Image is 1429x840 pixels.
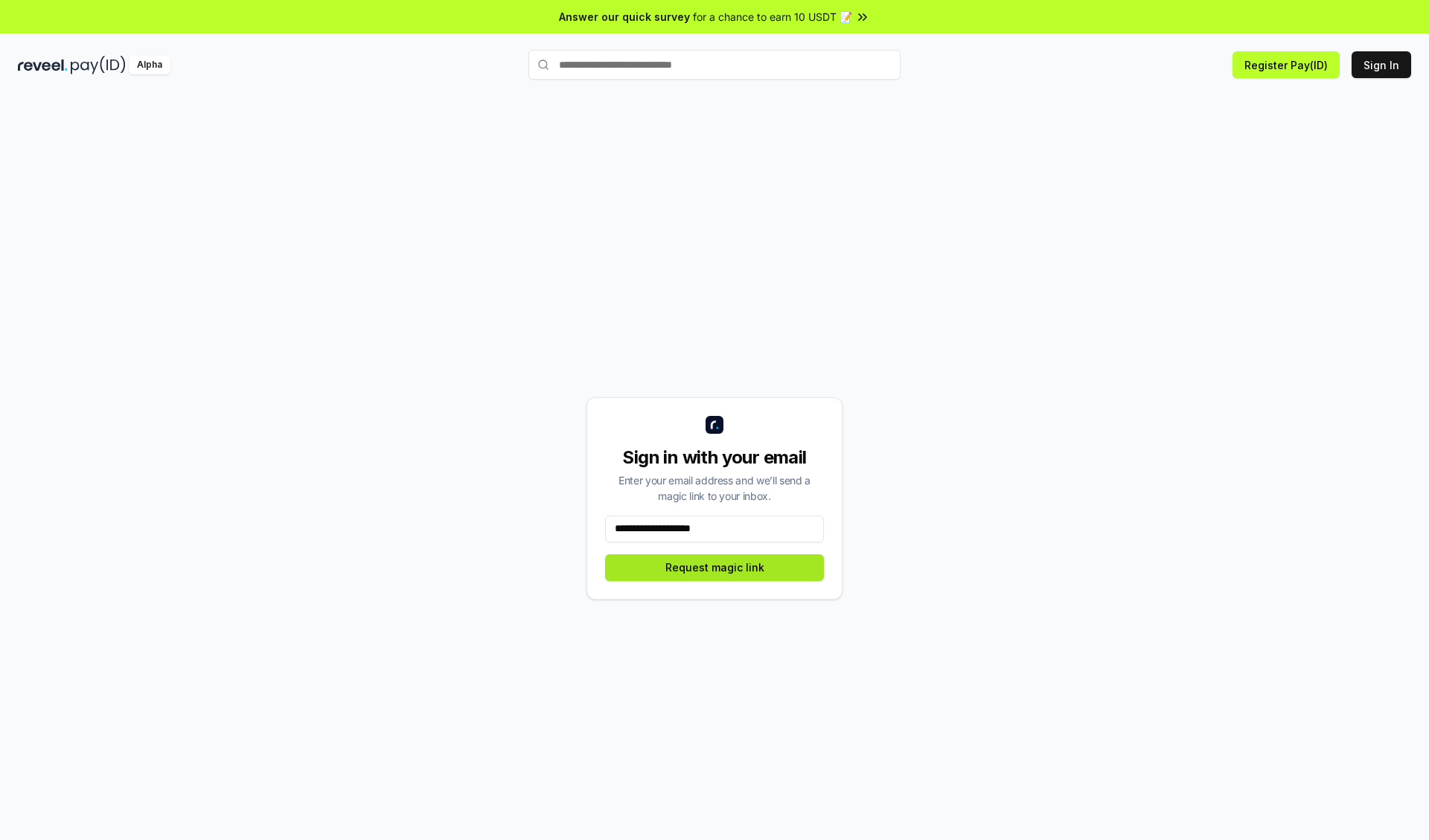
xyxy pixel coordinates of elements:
span: Answer our quick survey [559,9,690,25]
div: Sign in with your email [605,446,824,469]
button: Register Pay(ID) [1233,51,1340,78]
div: Enter your email address and we’ll send a magic link to your inbox. [605,472,824,504]
button: Sign In [1352,51,1411,78]
img: reveel_dark [18,56,68,74]
button: Request magic link [605,554,824,581]
span: for a chance to earn 10 USDT 📝 [693,9,852,25]
img: pay_id [71,56,126,74]
div: Alpha [129,56,170,74]
img: logo_small [706,416,723,434]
